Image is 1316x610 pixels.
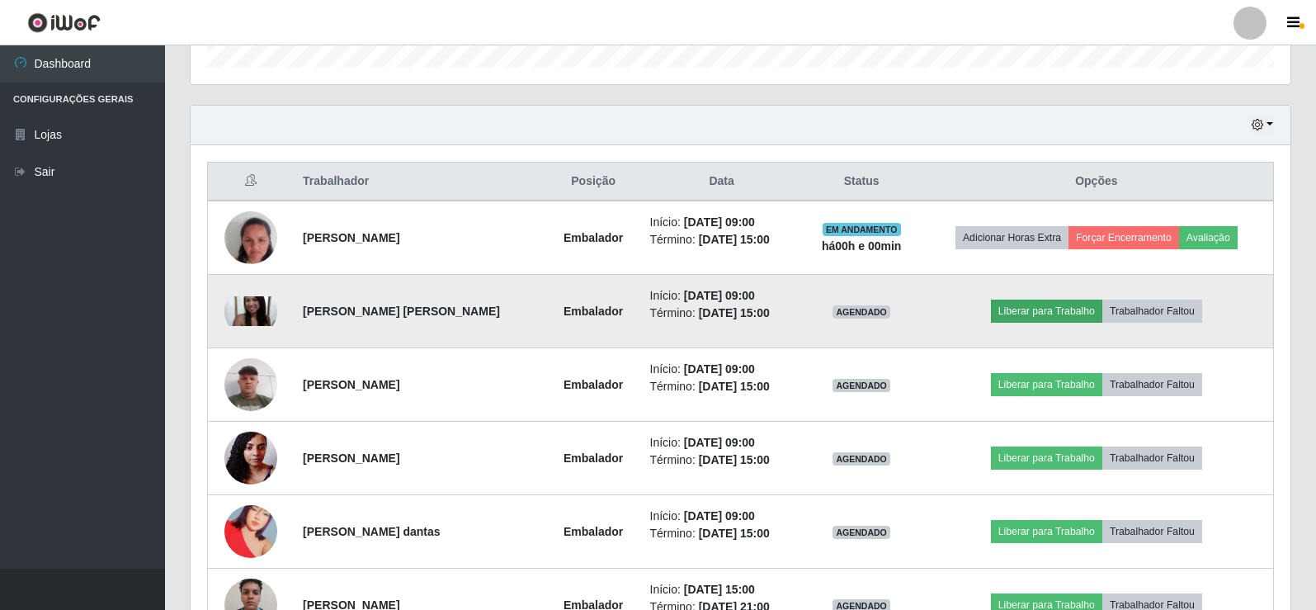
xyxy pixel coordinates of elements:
li: Término: [650,231,794,248]
span: AGENDADO [833,452,890,466]
strong: Embalador [564,305,623,318]
li: Início: [650,434,794,452]
li: Início: [650,508,794,525]
button: Avaliação [1179,226,1238,249]
button: Trabalhador Faltou [1102,373,1202,396]
img: CoreUI Logo [27,12,101,33]
button: Liberar para Trabalho [991,447,1102,470]
img: 1709375112510.jpeg [224,349,277,419]
button: Trabalhador Faltou [1102,447,1202,470]
th: Status [804,163,920,201]
button: Liberar para Trabalho [991,300,1102,323]
th: Trabalhador [293,163,547,201]
th: Data [640,163,804,201]
button: Liberar para Trabalho [991,520,1102,543]
img: 1672943199458.jpeg [224,185,277,291]
time: [DATE] 09:00 [684,362,755,376]
strong: [PERSON_NAME] dantas [303,525,440,538]
span: AGENDADO [833,379,890,392]
li: Término: [650,452,794,469]
time: [DATE] 15:00 [699,233,770,246]
strong: [PERSON_NAME] [303,231,399,244]
strong: [PERSON_NAME] [PERSON_NAME] [303,305,500,318]
span: AGENDADO [833,305,890,319]
time: [DATE] 15:00 [684,583,755,596]
th: Opções [920,163,1274,201]
button: Trabalhador Faltou [1102,300,1202,323]
li: Término: [650,525,794,542]
time: [DATE] 09:00 [684,509,755,523]
li: Início: [650,361,794,378]
strong: [PERSON_NAME] [303,378,399,391]
time: [DATE] 15:00 [699,527,770,540]
button: Trabalhador Faltou [1102,520,1202,543]
strong: Embalador [564,525,623,538]
img: 1690803599468.jpeg [224,423,277,493]
th: Posição [547,163,640,201]
span: AGENDADO [833,526,890,539]
li: Término: [650,378,794,395]
time: [DATE] 09:00 [684,289,755,302]
li: Início: [650,287,794,305]
span: EM ANDAMENTO [823,223,901,236]
time: [DATE] 15:00 [699,380,770,393]
time: [DATE] 09:00 [684,436,755,449]
button: Adicionar Horas Extra [955,226,1068,249]
time: [DATE] 15:00 [699,453,770,466]
strong: [PERSON_NAME] [303,452,399,465]
button: Liberar para Trabalho [991,373,1102,396]
li: Início: [650,581,794,598]
strong: Embalador [564,452,623,465]
time: [DATE] 09:00 [684,215,755,229]
strong: Embalador [564,378,623,391]
li: Término: [650,305,794,322]
img: 1676406696762.jpeg [224,296,277,326]
time: [DATE] 15:00 [699,306,770,319]
img: 1718807119279.jpeg [224,485,277,579]
li: Início: [650,214,794,231]
strong: há 00 h e 00 min [822,239,902,253]
button: Forçar Encerramento [1068,226,1179,249]
strong: Embalador [564,231,623,244]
